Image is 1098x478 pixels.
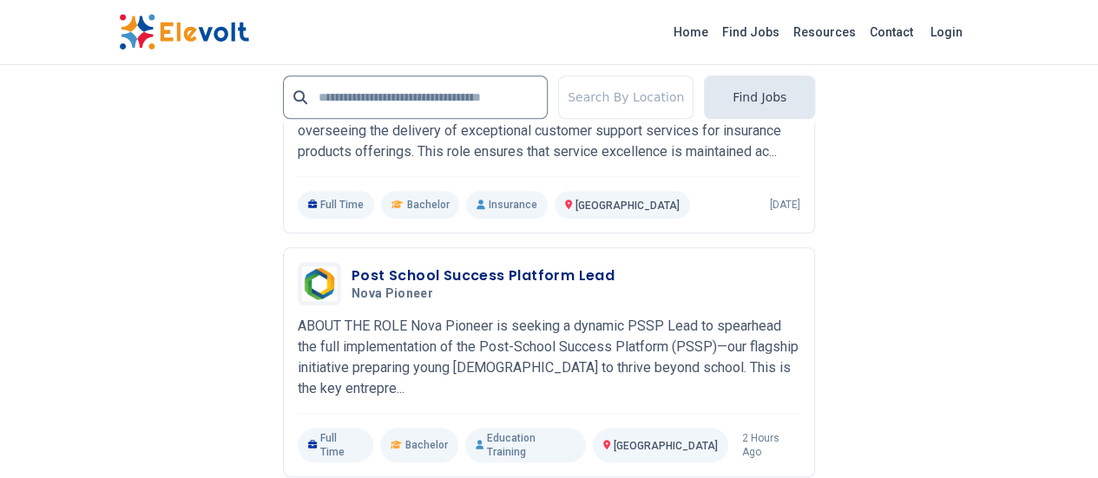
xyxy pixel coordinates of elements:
iframe: Chat Widget [1011,395,1098,478]
span: Bachelor [405,438,448,452]
a: Home [667,18,715,46]
p: 2 hours ago [742,431,800,459]
a: Resources [786,18,863,46]
span: [GEOGRAPHIC_DATA] [575,200,680,212]
a: Login [920,15,973,49]
a: Equity BankAssistant Manager, InsuranceEquity BankJob Purpose The Assistant Manager, Insurance is... [298,46,800,219]
span: Nova Pioneer [352,286,433,302]
p: ABOUT THE ROLE Nova Pioneer is seeking a dynamic PSSP Lead to spearhead the full implementation o... [298,316,800,399]
p: Insurance [466,191,547,219]
p: Full Time [298,191,375,219]
p: Job Purpose The Assistant Manager, Insurance is responsible for managing and overseeing the deliv... [298,100,800,162]
img: Elevolt [119,14,249,50]
h3: Post School Success Platform Lead [352,265,615,286]
img: Nova Pioneer [302,266,337,301]
span: Bachelor [406,198,449,212]
span: [GEOGRAPHIC_DATA] [614,440,718,452]
a: Find Jobs [715,18,786,46]
p: Education Training [465,428,586,462]
a: Contact [863,18,920,46]
button: Find Jobs [704,75,815,119]
p: Full Time [298,428,373,462]
a: Nova PioneerPost School Success Platform LeadNova PioneerABOUT THE ROLE Nova Pioneer is seeking a... [298,262,800,462]
p: [DATE] [770,198,800,212]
